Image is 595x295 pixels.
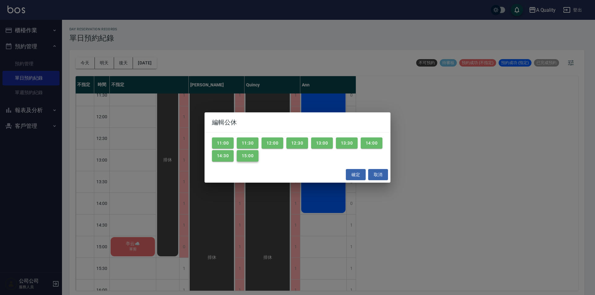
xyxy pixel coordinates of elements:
[237,150,258,162] button: 15:00
[311,137,333,149] button: 13:00
[212,137,234,149] button: 11:00
[286,137,308,149] button: 12:30
[212,150,234,162] button: 14:30
[205,112,390,132] h2: 編輯公休
[336,137,358,149] button: 13:30
[262,137,283,149] button: 12:00
[361,137,382,149] button: 14:00
[346,169,366,180] button: 確定
[368,169,388,180] button: 取消
[237,137,258,149] button: 11:30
